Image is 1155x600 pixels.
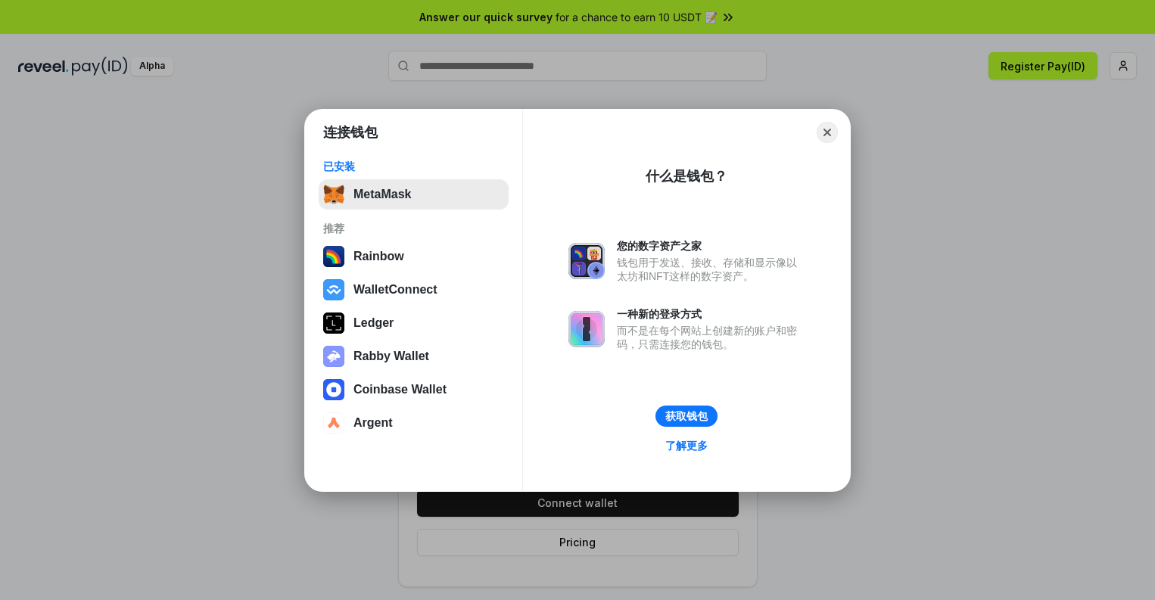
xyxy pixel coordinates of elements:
button: Close [817,122,838,143]
div: Ledger [353,316,394,330]
button: Argent [319,408,509,438]
div: MetaMask [353,188,411,201]
div: 了解更多 [665,439,708,452]
img: svg+xml,%3Csvg%20width%3D%22120%22%20height%3D%22120%22%20viewBox%3D%220%200%20120%20120%22%20fil... [323,246,344,267]
div: 而不是在每个网站上创建新的账户和密码，只需连接您的钱包。 [617,324,805,351]
h1: 连接钱包 [323,123,378,141]
div: Rainbow [353,250,404,263]
div: 已安装 [323,160,504,173]
div: 推荐 [323,222,504,235]
div: 您的数字资产之家 [617,239,805,253]
img: svg+xml,%3Csvg%20xmlns%3D%22http%3A%2F%2Fwww.w3.org%2F2000%2Fsvg%22%20fill%3D%22none%22%20viewBox... [568,243,605,279]
div: 获取钱包 [665,409,708,423]
button: Rabby Wallet [319,341,509,372]
button: Coinbase Wallet [319,375,509,405]
button: 获取钱包 [655,406,718,427]
img: svg+xml,%3Csvg%20width%3D%2228%22%20height%3D%2228%22%20viewBox%3D%220%200%2028%2028%22%20fill%3D... [323,412,344,434]
button: MetaMask [319,179,509,210]
img: svg+xml,%3Csvg%20xmlns%3D%22http%3A%2F%2Fwww.w3.org%2F2000%2Fsvg%22%20fill%3D%22none%22%20viewBox... [323,346,344,367]
button: WalletConnect [319,275,509,305]
img: svg+xml,%3Csvg%20fill%3D%22none%22%20height%3D%2233%22%20viewBox%3D%220%200%2035%2033%22%20width%... [323,184,344,205]
div: WalletConnect [353,283,437,297]
div: 钱包用于发送、接收、存储和显示像以太坊和NFT这样的数字资产。 [617,256,805,283]
div: Coinbase Wallet [353,383,447,396]
img: svg+xml,%3Csvg%20width%3D%2228%22%20height%3D%2228%22%20viewBox%3D%220%200%2028%2028%22%20fill%3D... [323,279,344,300]
div: Rabby Wallet [353,350,429,363]
button: Ledger [319,308,509,338]
img: svg+xml,%3Csvg%20width%3D%2228%22%20height%3D%2228%22%20viewBox%3D%220%200%2028%2028%22%20fill%3D... [323,379,344,400]
div: 什么是钱包？ [646,167,727,185]
img: svg+xml,%3Csvg%20xmlns%3D%22http%3A%2F%2Fwww.w3.org%2F2000%2Fsvg%22%20fill%3D%22none%22%20viewBox... [568,311,605,347]
div: Argent [353,416,393,430]
div: 一种新的登录方式 [617,307,805,321]
a: 了解更多 [656,436,717,455]
img: svg+xml,%3Csvg%20xmlns%3D%22http%3A%2F%2Fwww.w3.org%2F2000%2Fsvg%22%20width%3D%2228%22%20height%3... [323,312,344,334]
button: Rainbow [319,241,509,272]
